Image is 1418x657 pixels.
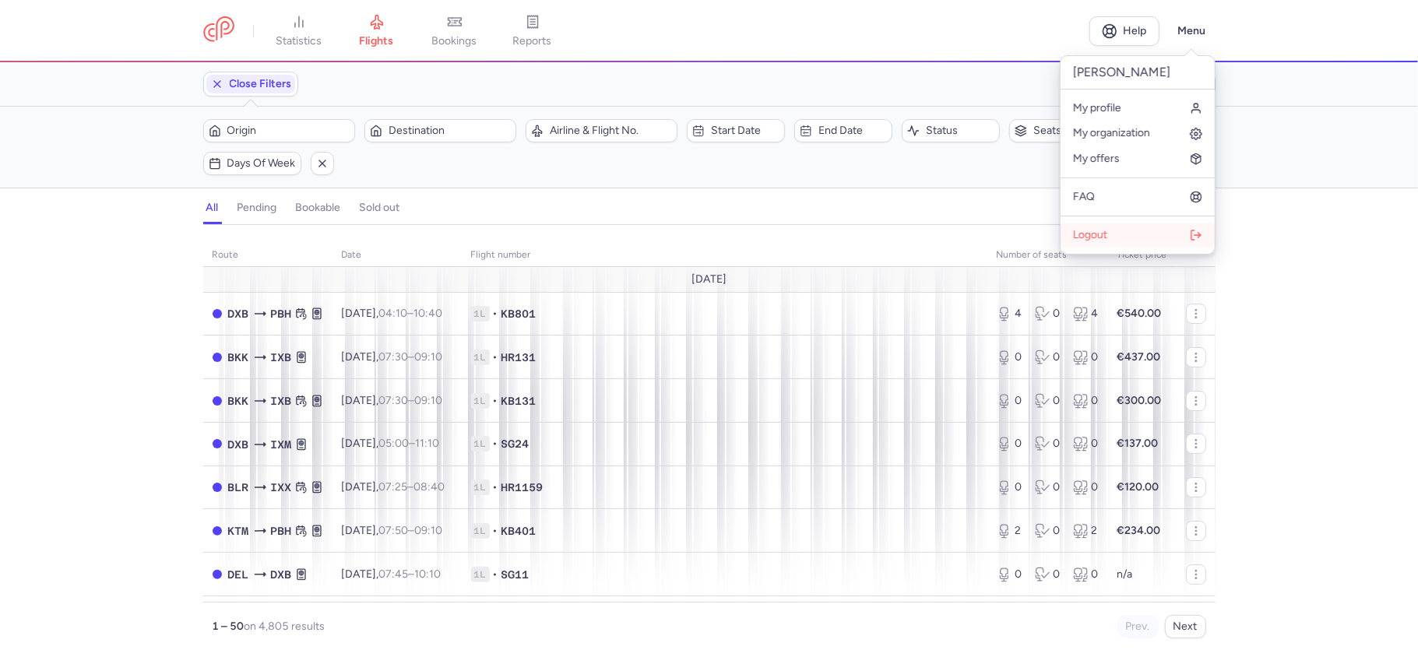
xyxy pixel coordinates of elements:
[364,119,516,142] button: Destination
[550,125,672,137] span: Airline & Flight No.
[203,119,355,142] button: Origin
[271,305,292,322] span: PBH
[1073,127,1150,139] span: My organization
[271,566,292,583] span: DXB
[1073,191,1095,203] span: FAQ
[203,16,234,45] a: CitizenPlane red outlined logo
[1061,223,1215,248] button: Logout
[342,437,440,450] span: [DATE],
[471,350,490,365] span: 1L
[414,480,445,494] time: 08:40
[296,201,341,215] h4: bookable
[1073,102,1121,114] span: My profile
[926,125,994,137] span: Status
[1009,119,1161,142] button: Seats and bookings
[379,437,440,450] span: –
[1117,437,1159,450] strong: €137.00
[379,350,409,364] time: 07:30
[1073,436,1099,451] div: 0
[501,393,537,409] span: KB131
[1035,567,1061,582] div: 0
[1061,146,1215,171] a: My offers
[203,152,301,175] button: Days of week
[276,34,322,48] span: statistics
[415,567,442,581] time: 10:10
[501,306,537,321] span: KB801
[227,157,296,170] span: Days of week
[997,523,1022,539] div: 2
[1073,153,1120,165] span: My offers
[493,350,498,365] span: •
[228,305,249,322] span: DXB
[687,119,785,142] button: Start date
[342,480,445,494] span: [DATE],
[1035,350,1061,365] div: 0
[1033,125,1156,137] span: Seats and bookings
[902,119,1000,142] button: Status
[379,524,409,537] time: 07:50
[1058,72,1128,97] button: Export
[228,436,249,453] span: DXB
[416,437,440,450] time: 11:10
[1117,350,1161,364] strong: €437.00
[415,394,443,407] time: 09:10
[416,14,494,48] a: bookings
[230,78,292,90] span: Close Filters
[389,125,511,137] span: Destination
[213,620,245,633] strong: 1 – 50
[471,523,490,539] span: 1L
[228,566,249,583] span: DEL
[228,392,249,409] span: BKK
[1117,480,1159,494] strong: €120.00
[1117,524,1161,537] strong: €234.00
[1117,394,1162,407] strong: €300.00
[462,244,987,267] th: Flight number
[379,350,443,364] span: –
[1073,229,1107,241] span: Logout
[379,480,408,494] time: 07:25
[245,620,325,633] span: on 4,805 results
[415,524,443,537] time: 09:10
[228,349,249,366] span: BKK
[997,567,1022,582] div: 0
[471,436,490,451] span: 1L
[1117,615,1159,638] button: Prev.
[271,392,292,409] span: IXB
[987,244,1108,267] th: number of seats
[228,522,249,539] span: KTM
[227,125,350,137] span: Origin
[1073,523,1099,539] div: 2
[501,523,537,539] span: KB401
[471,480,490,495] span: 1L
[526,119,677,142] button: Airline & Flight No.
[997,306,1022,321] div: 4
[342,567,442,581] span: [DATE],
[997,393,1022,409] div: 0
[1061,96,1215,121] a: My profile
[1035,393,1061,409] div: 0
[513,34,552,48] span: reports
[379,567,442,581] span: –
[271,349,292,366] span: IXB
[379,567,409,581] time: 07:45
[493,480,498,495] span: •
[379,394,443,407] span: –
[379,307,408,320] time: 04:10
[1061,56,1215,90] p: [PERSON_NAME]
[379,524,443,537] span: –
[471,567,490,582] span: 1L
[493,306,498,321] span: •
[501,480,544,495] span: HR1159
[228,479,249,496] span: BLR
[271,522,292,539] span: PBH
[203,244,333,267] th: route
[1035,523,1061,539] div: 0
[360,34,394,48] span: flights
[691,273,727,286] span: [DATE]
[1061,184,1215,209] a: FAQ
[494,14,572,48] a: reports
[342,394,443,407] span: [DATE],
[271,436,292,453] span: IXM
[997,480,1022,495] div: 0
[379,480,445,494] span: –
